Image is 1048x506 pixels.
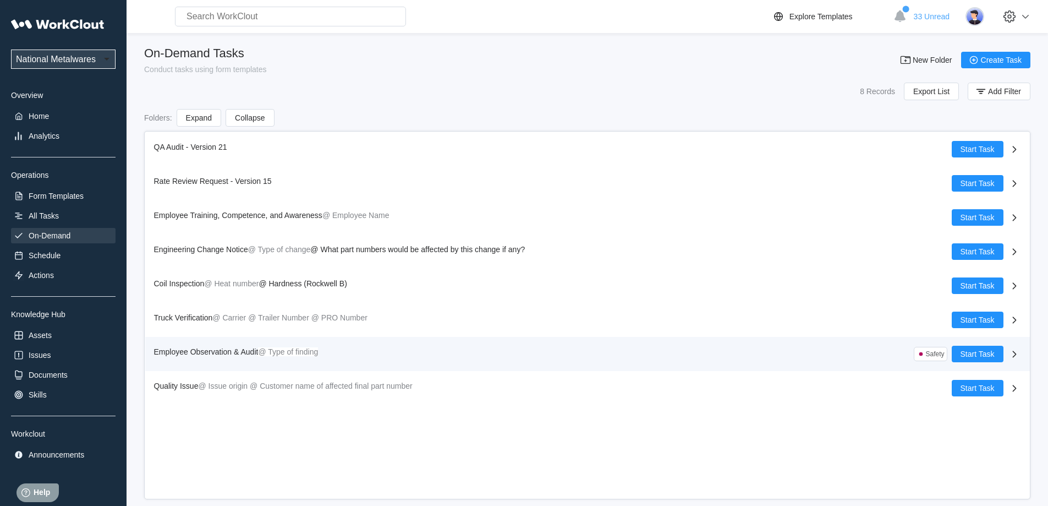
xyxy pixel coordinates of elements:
[186,114,212,122] span: Expand
[29,331,52,340] div: Assets
[904,83,959,100] button: Export List
[29,132,59,140] div: Analytics
[11,188,116,204] a: Form Templates
[11,171,116,179] div: Operations
[11,367,116,383] a: Documents
[235,114,265,122] span: Collapse
[961,350,995,358] span: Start Task
[11,429,116,438] div: Workclout
[981,56,1022,64] span: Create Task
[961,384,995,392] span: Start Task
[11,328,116,343] a: Assets
[144,113,172,122] div: Folders :
[952,209,1003,226] button: Start Task
[988,88,1021,95] span: Add Filter
[177,109,221,127] button: Expand
[29,211,59,220] div: All Tasks
[11,128,116,144] a: Analytics
[175,7,406,26] input: Search WorkClout
[961,214,995,221] span: Start Task
[913,88,950,95] span: Export List
[860,87,895,96] div: 8 Records
[154,245,248,254] span: Engineering Change Notice
[29,390,47,399] div: Skills
[154,143,227,151] span: QA Audit - Version 21
[248,313,309,322] mark: @ Trailer Number
[11,108,116,124] a: Home
[145,200,1030,235] a: Employee Training, Competence, and Awareness@ Employee NameStart Task
[11,347,116,363] a: Issues
[29,251,61,260] div: Schedule
[11,310,116,319] div: Knowledge Hub
[29,192,84,200] div: Form Templates
[145,235,1030,269] a: Engineering Change Notice@ Type of change@ What part numbers would be affected by this change if ...
[952,141,1003,157] button: Start Task
[198,382,248,390] mark: @ Issue origin
[29,112,49,121] div: Home
[154,313,213,322] span: Truck Verification
[789,12,853,21] div: Explore Templates
[226,109,274,127] button: Collapse
[154,211,322,220] span: Employee Training, Competence, and Awareness
[250,382,413,390] mark: @ Customer name of affected final part number
[961,52,1030,68] button: Create Task
[961,316,995,324] span: Start Task
[961,282,995,290] span: Start Task
[29,450,84,459] div: Announcements
[11,447,116,463] a: Announcements
[145,269,1030,303] a: Coil Inspection@ Heat number@ Hardness (Rockwell B)Start Task
[154,177,272,186] span: Rate Review Request - Version 15
[29,371,68,379] div: Documents
[144,65,267,74] div: Conduct tasks using form templates
[322,211,389,220] mark: @ Employee Name
[965,7,984,26] img: user-5.png
[311,313,367,322] mark: @ PRO Number
[893,52,961,68] button: New Folder
[11,91,116,100] div: Overview
[310,245,525,254] span: @ What part numbers would be affected by this change if any?
[145,303,1030,337] a: Truck Verification@ Carrier@ Trailer Number@ PRO NumberStart Task
[772,10,888,23] a: Explore Templates
[968,83,1030,100] button: Add Filter
[212,313,246,322] mark: @ Carrier
[154,347,259,356] span: Employee Observation & Audit
[259,279,347,288] span: @ Hardness (Rockwell B)
[952,346,1003,362] button: Start Task
[144,46,267,61] div: On-Demand Tasks
[258,347,318,356] mark: @ Type of finding
[952,175,1003,192] button: Start Task
[952,243,1003,260] button: Start Task
[961,179,995,187] span: Start Task
[11,387,116,402] a: Skills
[961,145,995,153] span: Start Task
[154,382,199,390] span: Quality Issue
[11,268,116,283] a: Actions
[145,132,1030,166] a: QA Audit - Version 21Start Task
[952,380,1003,396] button: Start Task
[925,350,944,358] div: Safety
[961,248,995,255] span: Start Task
[11,208,116,224] a: All Tasks
[11,248,116,263] a: Schedule
[145,337,1030,371] a: Employee Observation & Audit@ Type of findingSafetyStart Task
[204,279,259,288] mark: @ Heat number
[248,245,311,254] mark: @ Type of change
[29,231,70,240] div: On-Demand
[914,12,950,21] span: 33 Unread
[29,271,54,280] div: Actions
[145,371,1030,405] a: Quality Issue@ Issue origin@ Customer name of affected final part numberStart Task
[145,166,1030,200] a: Rate Review Request - Version 15Start Task
[913,56,952,64] span: New Folder
[11,228,116,243] a: On-Demand
[154,279,205,288] span: Coil Inspection
[29,351,51,360] div: Issues
[952,278,1003,294] button: Start Task
[952,312,1003,328] button: Start Task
